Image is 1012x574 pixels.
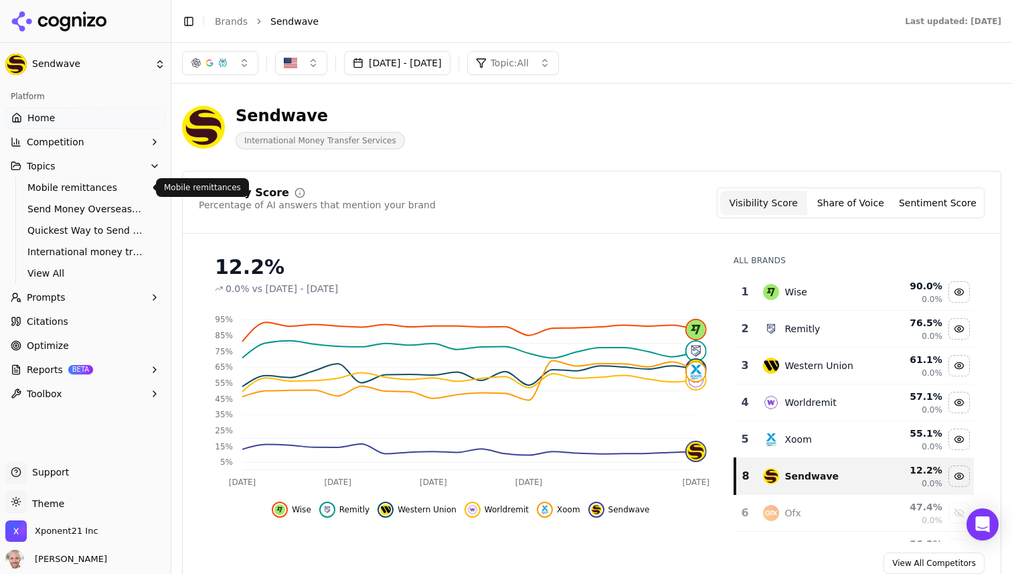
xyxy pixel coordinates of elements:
[5,155,165,177] button: Topics
[763,284,779,300] img: wise
[763,394,779,411] img: worldremit
[515,478,543,487] tspan: [DATE]
[687,360,705,378] img: western union
[905,16,1001,27] div: Last updated: [DATE]
[27,315,68,328] span: Citations
[881,537,942,551] div: 36.3 %
[557,504,580,515] span: Xoom
[591,504,602,515] img: sendwave
[229,478,256,487] tspan: [DATE]
[29,553,107,565] span: [PERSON_NAME]
[763,358,779,374] img: western union
[720,191,807,215] button: Visibility Score
[922,405,942,415] span: 0.0%
[27,159,56,173] span: Topics
[948,392,970,413] button: Hide worldremit data
[894,191,981,215] button: Sentiment Score
[948,281,970,303] button: Hide wise data
[215,331,233,340] tspan: 85%
[35,525,98,537] span: Xponent21 Inc
[215,378,233,388] tspan: 55%
[784,396,836,409] div: Worldremit
[226,282,250,295] span: 0.0%
[740,505,750,521] div: 6
[236,132,405,149] span: International Money Transfer Services
[398,504,456,515] span: Western Union
[881,427,942,440] div: 55.1 %
[922,441,942,452] span: 0.0%
[27,202,144,216] span: Send Money Overseas from [GEOGRAPHIC_DATA]
[537,502,580,518] button: Hide xoom data
[182,106,225,149] img: Sendwave
[324,478,351,487] tspan: [DATE]
[784,285,807,299] div: Wise
[465,502,529,518] button: Hide worldremit data
[687,320,705,339] img: wise
[27,498,64,509] span: Theme
[784,506,800,520] div: Ofx
[735,274,974,311] tr: 1wiseWise90.0%0.0%Hide wise data
[948,355,970,376] button: Hide western union data
[27,387,62,401] span: Toolbox
[740,431,750,447] div: 5
[740,358,750,374] div: 3
[215,255,707,279] div: 12.2%
[164,182,241,193] p: Mobile remittances
[339,504,369,515] span: Remitly
[5,107,165,129] a: Home
[608,504,650,515] span: Sendwave
[22,264,149,283] a: View All
[272,502,311,518] button: Hide wise data
[735,348,974,384] tr: 3western unionWestern Union61.1%0.0%Hide western union data
[32,58,149,70] span: Sendwave
[270,15,319,28] span: Sendwave
[467,504,478,515] img: worldremit
[735,495,974,532] tr: 6ofxOfx47.4%0.0%Show ofx data
[735,311,974,348] tr: 2remitlyRemitly76.5%0.0%Hide remitly data
[881,316,942,330] div: 76.5 %
[735,384,974,421] tr: 4worldremitWorldremit57.1%0.0%Hide worldremit data
[734,255,974,266] div: All Brands
[27,181,144,194] span: Mobile remittances
[687,362,705,381] img: xoom
[687,370,705,389] img: worldremit
[319,502,369,518] button: Hide remitly data
[491,56,529,70] span: Topic: All
[735,532,974,569] tr: 36.3%Show moneygram data
[5,359,165,380] button: ReportsBETA
[5,383,165,405] button: Toolbox
[5,131,165,153] button: Competition
[881,500,942,514] div: 47.4 %
[284,56,297,70] img: United States
[881,353,942,366] div: 61.1 %
[27,267,144,280] span: View All
[883,553,985,574] a: View All Competitors
[68,365,93,374] span: BETA
[922,368,942,378] span: 0.0%
[215,16,248,27] a: Brands
[22,200,149,218] a: Send Money Overseas from [GEOGRAPHIC_DATA]
[215,394,233,404] tspan: 45%
[948,502,970,524] button: Show ofx data
[27,363,63,376] span: Reports
[763,321,779,337] img: remitly
[740,321,750,337] div: 2
[22,221,149,240] a: Quickest Way to Send Money International
[236,105,405,127] div: Sendwave
[922,478,942,489] span: 0.0%
[763,468,779,484] img: sendwave
[377,502,456,518] button: Hide western union data
[948,318,970,340] button: Hide remitly data
[784,322,820,336] div: Remitly
[420,478,447,487] tspan: [DATE]
[5,520,98,542] button: Open organization switcher
[5,311,165,332] a: Citations
[215,442,233,451] tspan: 15%
[735,458,974,495] tr: 8sendwaveSendwave12.2%0.0%Hide sendwave data
[5,550,107,569] button: Open user button
[922,515,942,526] span: 0.0%
[881,463,942,477] div: 12.2 %
[220,457,233,467] tspan: 5%
[199,198,436,212] div: Percentage of AI answers that mention your brand
[5,550,24,569] img: Will Melton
